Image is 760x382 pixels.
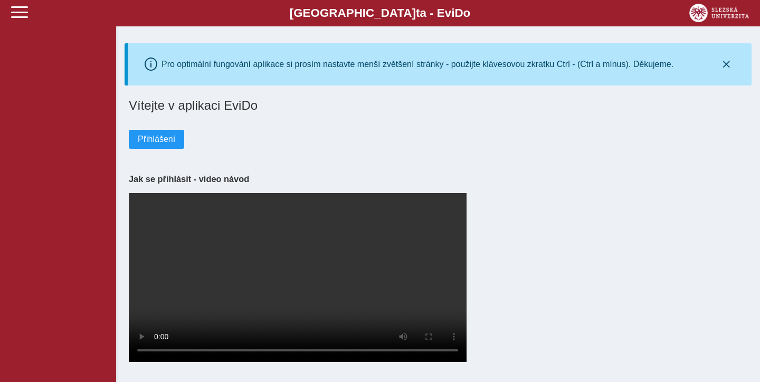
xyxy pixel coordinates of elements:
h3: Jak se přihlásit - video návod [129,174,747,184]
img: logo_web_su.png [689,4,749,22]
span: o [463,6,471,20]
button: Přihlášení [129,130,184,149]
div: Pro optimální fungování aplikace si prosím nastavte menší zvětšení stránky - použijte klávesovou ... [161,60,673,69]
b: [GEOGRAPHIC_DATA] a - Evi [32,6,728,20]
h1: Vítejte v aplikaci EviDo [129,98,747,113]
span: Přihlášení [138,135,175,144]
span: D [454,6,463,20]
span: t [416,6,420,20]
video: Your browser does not support the video tag. [129,193,467,362]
